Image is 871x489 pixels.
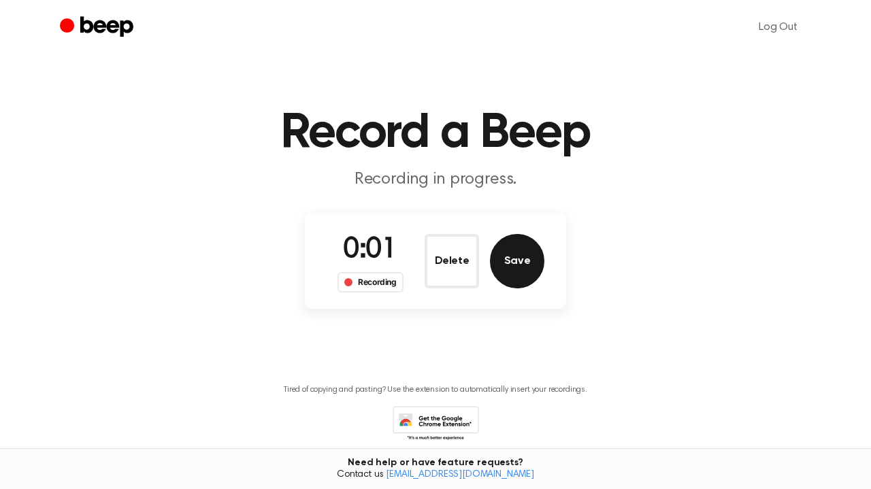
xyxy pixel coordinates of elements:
[174,169,697,191] p: Recording in progress.
[745,11,811,44] a: Log Out
[60,14,137,41] a: Beep
[8,469,863,482] span: Contact us
[425,234,479,288] button: Delete Audio Record
[284,385,587,395] p: Tired of copying and pasting? Use the extension to automatically insert your recordings.
[338,272,404,292] div: Recording
[490,234,544,288] button: Save Audio Record
[87,109,784,158] h1: Record a Beep
[386,470,534,479] a: [EMAIL_ADDRESS][DOMAIN_NAME]
[343,236,397,265] span: 0:01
